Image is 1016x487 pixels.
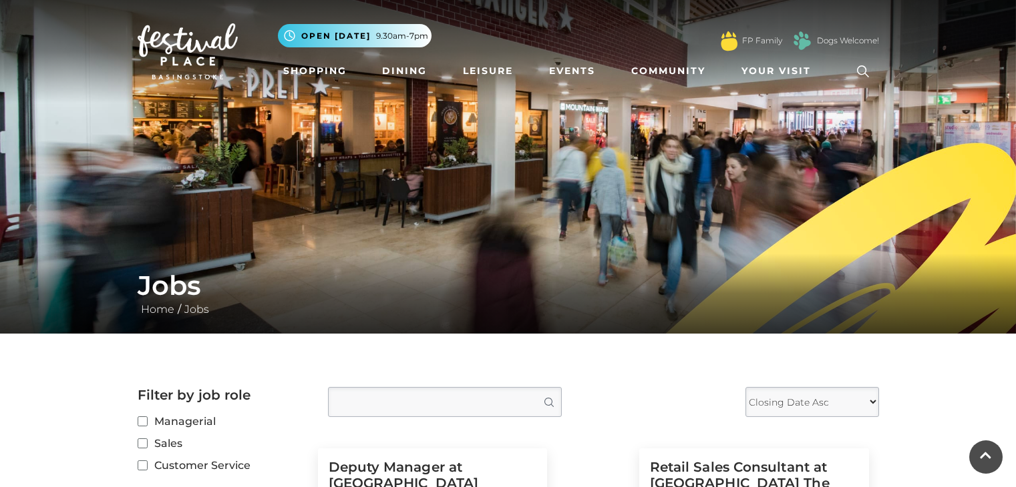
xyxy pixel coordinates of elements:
h2: Filter by job role [138,387,308,403]
label: Sales [138,435,308,452]
a: Community [626,59,711,83]
a: Your Visit [736,59,823,83]
a: Dining [377,59,432,83]
h1: Jobs [138,270,879,302]
button: Open [DATE] 9.30am-7pm [278,24,432,47]
span: Open [DATE] [301,30,371,42]
a: Shopping [278,59,352,83]
a: Jobs [181,303,212,316]
a: Events [544,59,601,83]
label: Customer Service [138,457,308,474]
a: Dogs Welcome! [817,35,879,47]
span: 9.30am-7pm [376,30,428,42]
label: Managerial [138,413,308,430]
img: Festival Place Logo [138,23,238,79]
a: FP Family [742,35,782,47]
span: Your Visit [741,64,811,78]
a: Home [138,303,178,316]
a: Leisure [458,59,518,83]
div: / [128,270,889,318]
